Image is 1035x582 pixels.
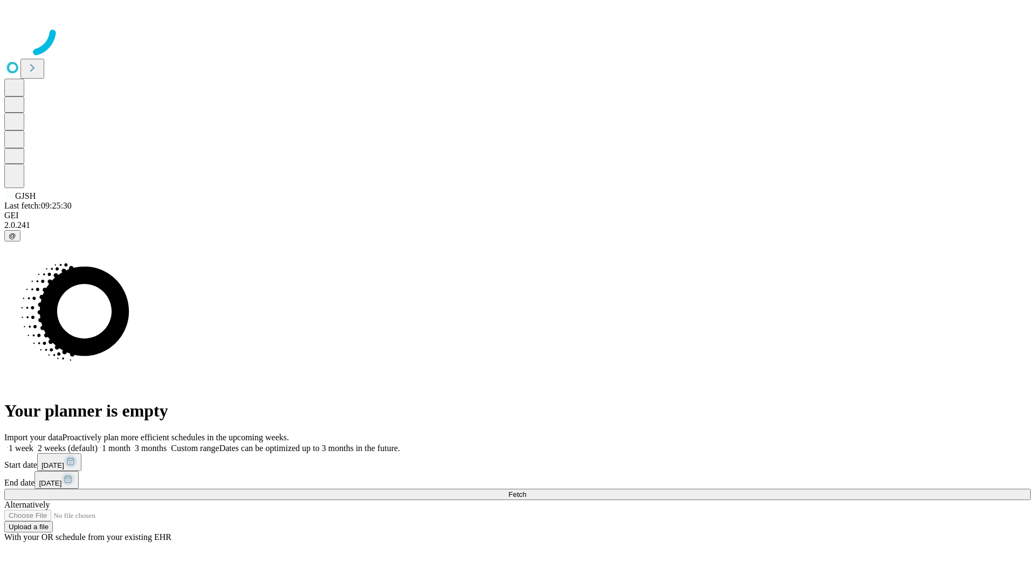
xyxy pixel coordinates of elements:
[38,444,98,453] span: 2 weeks (default)
[135,444,167,453] span: 3 months
[4,489,1031,500] button: Fetch
[34,471,79,489] button: [DATE]
[39,479,61,487] span: [DATE]
[4,521,53,532] button: Upload a file
[42,461,64,469] span: [DATE]
[4,401,1031,421] h1: Your planner is empty
[9,232,16,240] span: @
[508,490,526,498] span: Fetch
[102,444,130,453] span: 1 month
[4,211,1031,220] div: GEI
[4,500,50,509] span: Alternatively
[4,532,171,542] span: With your OR schedule from your existing EHR
[4,471,1031,489] div: End date
[4,433,63,442] span: Import your data
[171,444,219,453] span: Custom range
[4,201,72,210] span: Last fetch: 09:25:30
[63,433,289,442] span: Proactively plan more efficient schedules in the upcoming weeks.
[4,220,1031,230] div: 2.0.241
[219,444,400,453] span: Dates can be optimized up to 3 months in the future.
[4,230,20,241] button: @
[37,453,81,471] button: [DATE]
[15,191,36,200] span: GJSH
[4,453,1031,471] div: Start date
[9,444,33,453] span: 1 week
